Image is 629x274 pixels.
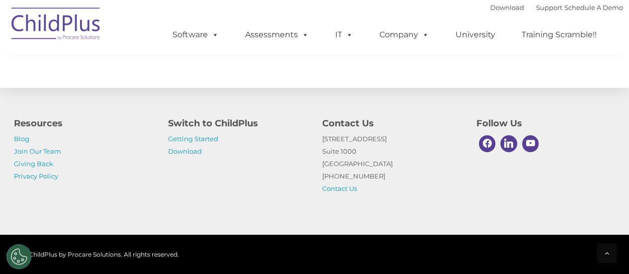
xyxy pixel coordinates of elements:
a: Download [168,147,202,155]
a: University [446,25,505,45]
span: © 2025 ChildPlus by Procare Solutions. All rights reserved. [6,251,179,258]
button: Cookies Settings [6,244,31,269]
a: Facebook [476,133,498,155]
a: Getting Started [168,135,218,143]
a: Contact Us [322,184,357,192]
a: Join Our Team [14,147,61,155]
h4: Resources [14,116,153,130]
p: [STREET_ADDRESS] Suite 1000 [GEOGRAPHIC_DATA] [PHONE_NUMBER] [322,133,461,195]
a: Assessments [235,25,319,45]
a: Blog [14,135,29,143]
a: Youtube [520,133,541,155]
a: Schedule A Demo [564,3,623,11]
a: Giving Back [14,160,53,168]
a: Support [536,3,562,11]
h4: Contact Us [322,116,461,130]
font: | [490,3,623,11]
a: Company [369,25,439,45]
img: ChildPlus by Procare Solutions [6,0,106,50]
h4: Switch to ChildPlus [168,116,307,130]
a: Software [163,25,229,45]
a: Download [490,3,524,11]
a: Training Scramble!! [512,25,607,45]
h4: Follow Us [476,116,616,130]
a: Linkedin [498,133,520,155]
a: IT [325,25,363,45]
a: Privacy Policy [14,172,58,180]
